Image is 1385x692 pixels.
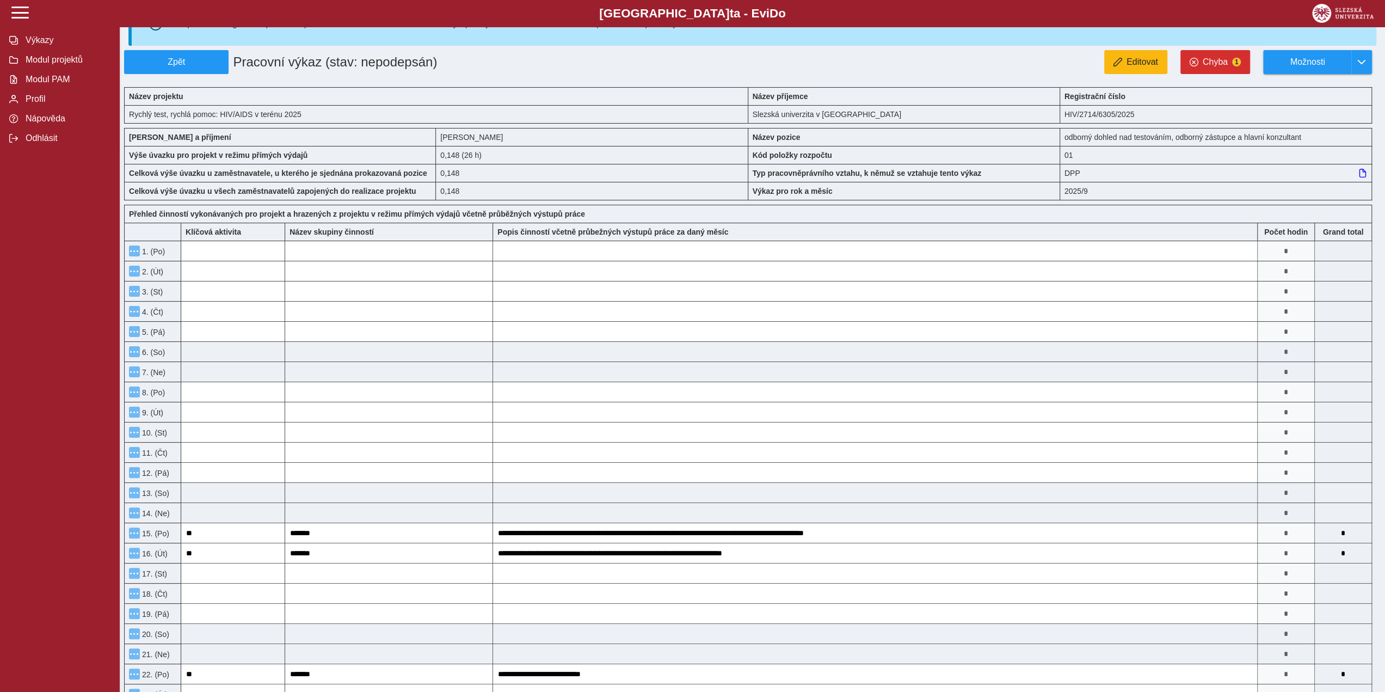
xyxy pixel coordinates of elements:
span: Profil [22,94,110,104]
span: 8. (Po) [140,388,165,397]
span: 4. (Čt) [140,308,163,316]
button: Chyba1 [1180,50,1250,74]
span: 17. (St) [140,569,167,578]
span: Výkazy [22,35,110,45]
button: Menu [129,387,140,397]
span: 7. (Ne) [140,368,165,377]
span: 1 [1232,58,1241,66]
button: Menu [129,487,140,498]
button: Menu [129,628,140,639]
span: t [729,7,733,20]
button: Menu [129,407,140,418]
span: 12. (Pá) [140,469,169,477]
div: [PERSON_NAME] [436,128,748,146]
div: odborný dohled nad testováním, odborný zástupce a hlavní konzultant [1060,128,1372,146]
button: Menu [129,568,140,579]
span: 2. (Út) [140,267,163,276]
span: 19. (Pá) [140,610,169,618]
button: Menu [129,286,140,297]
b: Přehled činností vykonávaných pro projekt a hrazených z projektu v režimu přímých výdajů včetně p... [129,210,585,218]
h1: Pracovní výkaz (stav: nepodepsán) [229,50,648,74]
button: Menu [129,648,140,659]
button: Menu [129,507,140,518]
span: 10. (St) [140,428,167,437]
span: 22. (Po) [140,670,169,679]
button: Menu [129,588,140,599]
b: Registrační číslo [1064,92,1125,101]
button: Menu [129,447,140,458]
span: 11. (Čt) [140,449,168,457]
b: Výkaz pro rok a měsíc [753,187,833,195]
span: 18. (Čt) [140,590,168,598]
button: Možnosti [1263,50,1351,74]
b: Celková výše úvazku u zaměstnavatele, u kterého je sjednána prokazovaná pozice [129,169,427,177]
div: Rychlý test, rychlá pomoc: HIV/AIDS v terénu 2025 [124,105,748,124]
b: Počet hodin [1258,228,1314,236]
button: Menu [129,427,140,438]
span: 21. (Ne) [140,650,170,659]
span: Zpět [129,57,224,67]
span: Odhlásit [22,133,110,143]
span: o [778,7,786,20]
button: Menu [129,366,140,377]
div: 0,148 [436,164,748,182]
b: Název skupiny činností [290,228,374,236]
span: 6. (So) [140,348,165,357]
b: Název projektu [129,92,183,101]
button: Zpět [124,50,229,74]
button: Menu [129,306,140,317]
span: Editovat [1127,57,1158,67]
b: Název příjemce [753,92,808,101]
span: 14. (Ne) [140,509,170,518]
button: Menu [129,266,140,277]
b: Popis činností včetně průbežných výstupů práce za daný měsíc [497,228,728,236]
button: Menu [129,608,140,619]
span: 5. (Pá) [140,328,165,336]
span: 16. (Út) [140,549,168,558]
span: Chyba [1203,57,1228,67]
img: logo_web_su.png [1312,4,1374,23]
div: Slezská univerzita v [GEOGRAPHIC_DATA] [748,105,1060,124]
span: Nápověda [22,114,110,124]
b: Typ pracovněprávního vztahu, k němuž se vztahuje tento výkaz [753,169,982,177]
b: Výše úvazku pro projekt v režimu přímých výdajů [129,151,307,160]
span: 3. (St) [140,287,163,296]
div: 01 [1060,146,1372,164]
span: Možnosti [1272,57,1343,67]
span: 20. (So) [140,630,169,639]
button: Editovat [1104,50,1167,74]
b: Název pozice [753,133,801,142]
span: 15. (Po) [140,529,169,538]
button: Menu [129,669,140,679]
div: HIV/2714/6305/2025 [1060,105,1372,124]
span: 1. (Po) [140,247,165,256]
div: DPP [1060,164,1372,182]
span: D [770,7,778,20]
div: 1,184 h / den. 5,92 h / týden. [436,146,748,164]
b: [PERSON_NAME] a příjmení [129,133,231,142]
button: Menu [129,467,140,478]
div: 2025/9 [1060,182,1372,200]
b: Celková výše úvazku u všech zaměstnavatelů zapojených do realizace projektu [129,187,416,195]
b: Klíčová aktivita [186,228,241,236]
button: Menu [129,246,140,256]
button: Menu [129,548,140,559]
b: [GEOGRAPHIC_DATA] a - Evi [33,7,1352,21]
span: 9. (Út) [140,408,163,417]
button: Menu [129,346,140,357]
button: Menu [129,528,140,538]
div: 0,148 [436,182,748,200]
span: Modul PAM [22,75,110,84]
b: Suma za den přes všechny výkazy [1315,228,1371,236]
span: Modul projektů [22,55,110,65]
button: Menu [129,326,140,337]
b: Kód položky rozpočtu [753,151,832,160]
span: 13. (So) [140,489,169,498]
